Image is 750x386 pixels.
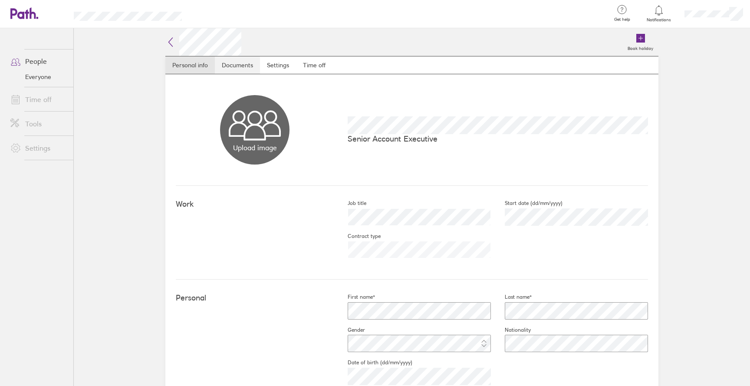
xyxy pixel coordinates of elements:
span: Get help [608,17,636,22]
a: Documents [215,56,260,74]
label: Last name* [491,294,532,300]
label: Gender [334,327,365,333]
p: Senior Account Executive [348,134,648,143]
a: Book holiday [622,28,658,56]
h4: Work [176,200,334,209]
label: Nationality [491,327,531,333]
label: Book holiday [622,43,658,51]
a: Everyone [3,70,73,84]
a: Time off [3,91,73,108]
h4: Personal [176,294,334,303]
label: Start date (dd/mm/yyyy) [491,200,562,207]
a: Personal info [165,56,215,74]
a: Tools [3,115,73,132]
label: Date of birth (dd/mm/yyyy) [334,359,412,366]
label: First name* [334,294,375,300]
label: Contract type [334,233,381,240]
span: Notifications [645,17,673,23]
a: Settings [3,139,73,157]
a: Settings [260,56,296,74]
a: Notifications [645,4,673,23]
a: People [3,53,73,70]
a: Time off [296,56,332,74]
label: Job title [334,200,366,207]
